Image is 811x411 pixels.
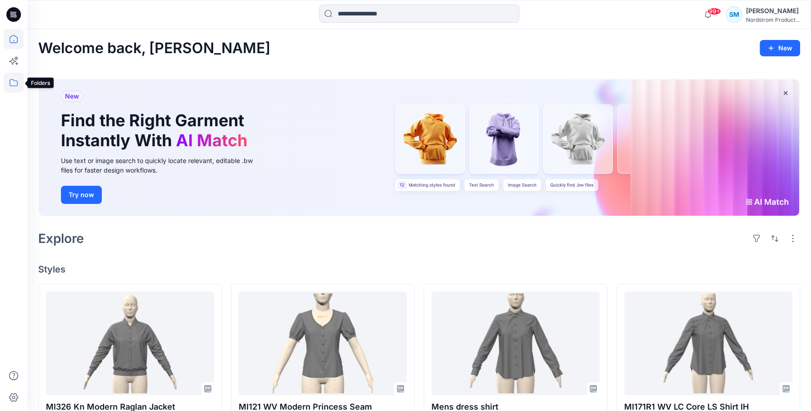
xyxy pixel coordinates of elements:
span: AI Match [176,130,247,150]
div: Nordstrom Product... [746,16,800,23]
div: Use text or image search to quickly locate relevant, editable .bw files for faster design workflows. [61,156,265,175]
a: MI171R1 WV LC Core LS Shirt IH [624,292,792,395]
button: New [760,40,800,56]
h4: Styles [38,264,800,275]
h2: Explore [38,231,84,246]
a: MI121 WV Modern Princess Seam [239,292,407,395]
h1: Find the Right Garment Instantly With [61,111,252,150]
div: SM [726,6,742,23]
button: Try now [61,186,102,204]
a: MI326 Kn Modern Raglan Jacket [46,292,214,395]
span: 99+ [707,8,721,15]
h2: Welcome back, [PERSON_NAME] [38,40,270,57]
div: [PERSON_NAME] [746,5,800,16]
span: New [65,91,79,102]
a: Mens dress shirt [431,292,600,395]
